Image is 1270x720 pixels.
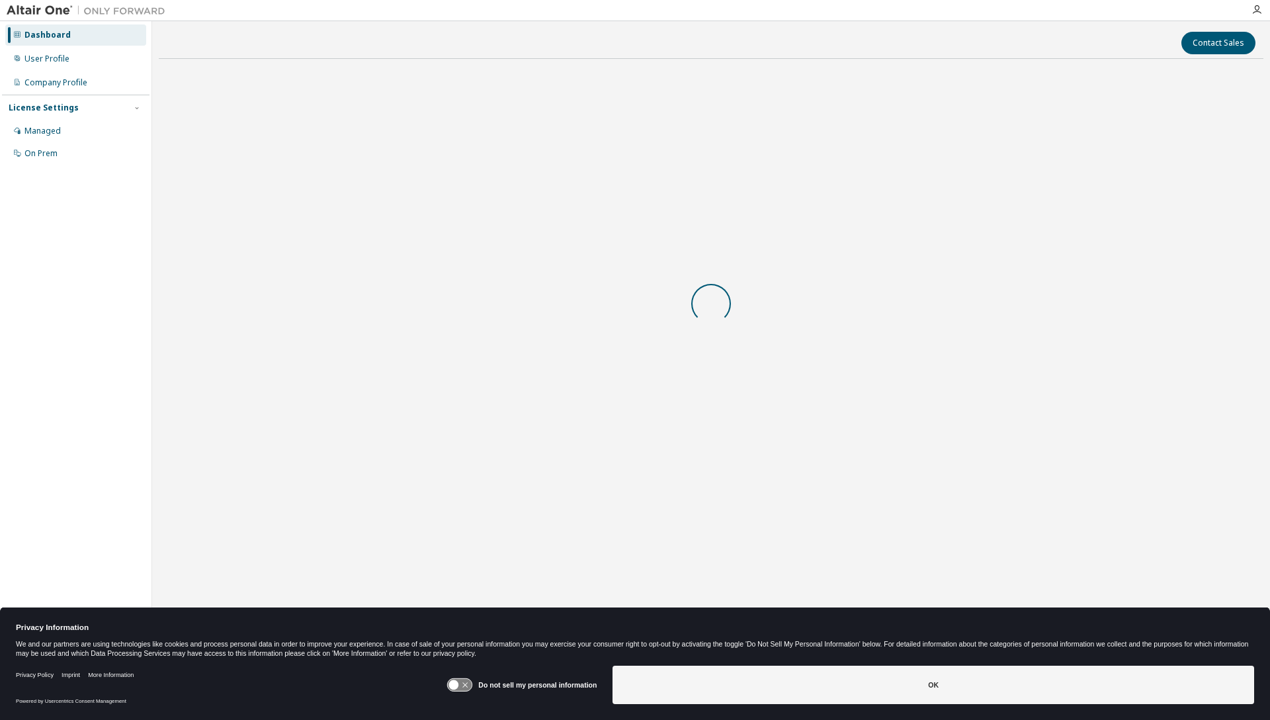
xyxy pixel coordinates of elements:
[9,103,79,113] div: License Settings
[24,77,87,88] div: Company Profile
[1181,32,1255,54] button: Contact Sales
[24,54,69,64] div: User Profile
[24,126,61,136] div: Managed
[7,4,172,17] img: Altair One
[24,148,58,159] div: On Prem
[24,30,71,40] div: Dashboard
